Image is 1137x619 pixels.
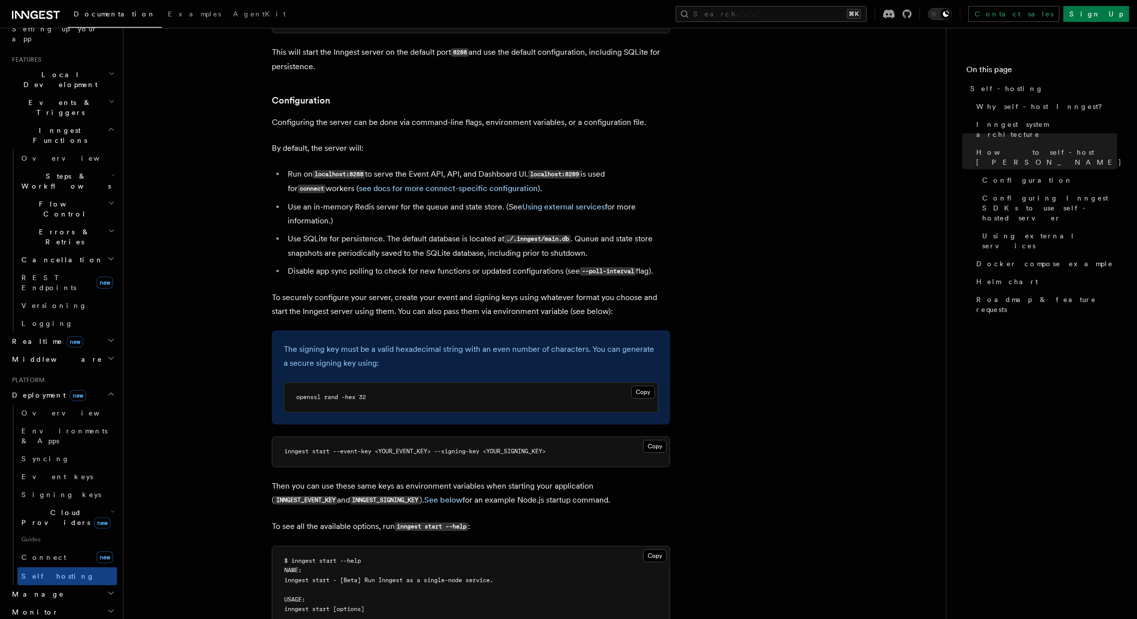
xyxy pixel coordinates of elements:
button: Cancellation [17,251,117,269]
li: Use an in-memory Redis server for the queue and state store. (See for more information.) [285,200,670,228]
code: --poll-interval [580,267,636,276]
span: Deployment [8,390,86,400]
a: AgentKit [227,3,292,27]
button: Search...⌘K [676,6,867,22]
a: Contact sales [968,6,1059,22]
span: inngest start - [Beta] Run Inngest as a single-node service. [284,577,493,584]
span: openssl rand -hex 32 [296,394,366,401]
p: By default, the server will: [272,141,670,155]
span: Features [8,56,41,64]
p: Then you can use these same keys as environment variables when starting your application ( and ).... [272,479,670,508]
span: USAGE: [284,596,305,603]
p: To securely configure your server, create your event and signing keys using whatever format you c... [272,291,670,318]
span: new [94,517,111,528]
a: Logging [17,314,117,332]
span: Monitor [8,607,59,617]
span: AgentKit [233,10,286,18]
span: Docker compose example [976,259,1113,269]
span: Manage [8,589,64,599]
span: Middleware [8,354,103,364]
span: Roadmap & feature requests [976,295,1117,314]
span: Configuring Inngest SDKs to use self-hosted server [982,193,1117,223]
a: Sign Up [1063,6,1129,22]
span: REST Endpoints [21,274,76,292]
code: INNGEST_EVENT_KEY [274,496,337,505]
span: inngest start [options] [284,606,364,613]
span: inngest start --event-key <YOUR_EVENT_KEY> --signing-key <YOUR_SIGNING_KEY> [284,448,546,455]
span: Documentation [74,10,156,18]
button: Flow Control [17,195,117,223]
a: Why self-host Inngest? [972,98,1117,115]
a: Signing keys [17,486,117,504]
button: Realtimenew [8,332,117,350]
p: Configuring the server can be done via command-line flags, environment variables, or a configurat... [272,115,670,129]
a: Using external services [522,202,605,211]
span: Helm chart [976,277,1038,287]
button: Copy [631,386,655,399]
span: Overview [21,154,124,162]
span: Guides [17,531,117,547]
a: Overview [17,149,117,167]
span: Cancellation [17,255,104,265]
code: connect [298,185,326,193]
a: Inngest system architecture [972,115,1117,143]
span: new [70,390,86,401]
code: localhost:8288 [313,170,365,179]
button: Copy [643,549,667,562]
span: Inngest Functions [8,125,108,145]
span: new [67,336,83,347]
span: Logging [21,319,73,327]
a: Syncing [17,450,117,468]
a: Roadmap & feature requests [972,291,1117,318]
a: Self hosting [17,567,117,585]
div: Deploymentnew [8,404,117,585]
a: Examples [162,3,227,27]
a: How to self-host [PERSON_NAME] [972,143,1117,171]
code: ./.inngest/main.db [504,235,570,243]
li: Disable app sync polling to check for new functions or updated configurations (see flag). [285,264,670,279]
span: Cloud Providers [17,508,111,527]
span: new [97,277,113,289]
a: Helm chart [972,273,1117,291]
a: Using external services [978,227,1117,255]
button: Cloud Providersnew [17,504,117,531]
button: Toggle dark mode [928,8,952,20]
a: REST Endpointsnew [17,269,117,297]
span: Errors & Retries [17,227,108,247]
button: Manage [8,585,117,603]
p: The signing key must be a valid hexadecimal string with an even number of characters. You can gen... [284,342,658,370]
a: Environments & Apps [17,422,117,450]
a: Configuration [272,94,330,107]
a: Configuration [978,171,1117,189]
span: Using external services [982,231,1117,251]
button: Deploymentnew [8,386,117,404]
a: see docs for more connect-specific configuration [359,184,538,193]
li: Use SQLite for persistence. The default database is located at . Queue and state store snapshots ... [285,232,670,260]
a: Configuring Inngest SDKs to use self-hosted server [978,189,1117,227]
a: Connectnew [17,547,117,567]
span: How to self-host [PERSON_NAME] [976,147,1122,167]
button: Inngest Functions [8,121,117,149]
span: Syncing [21,455,70,463]
a: Self-hosting [966,80,1117,98]
p: This will start the Inngest server on the default port and use the default configuration, includi... [272,45,670,74]
button: Errors & Retries [17,223,117,251]
span: Signing keys [21,491,101,499]
li: Run on to serve the Event API, API, and Dashboard UI. is used for workers ( ). [285,167,670,196]
span: Connect [21,553,66,561]
button: Events & Triggers [8,94,117,121]
span: Examples [168,10,221,18]
p: To see all the available options, run : [272,519,670,534]
code: localhost:8289 [528,170,580,179]
code: 8288 [451,48,468,57]
span: Local Development [8,70,109,90]
span: Self hosting [21,572,95,580]
span: Versioning [21,302,87,309]
code: INNGEST_SIGNING_KEY [350,496,420,505]
div: Inngest Functions [8,149,117,332]
code: inngest start --help [395,522,468,531]
button: Middleware [8,350,117,368]
span: Flow Control [17,199,108,219]
a: Setting up your app [8,20,117,48]
span: Configuration [982,175,1073,185]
